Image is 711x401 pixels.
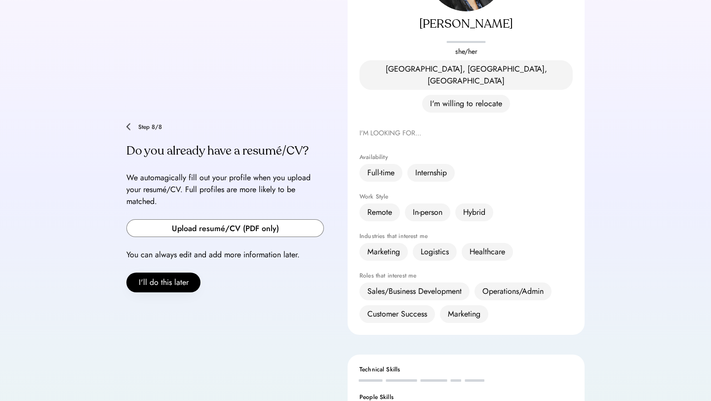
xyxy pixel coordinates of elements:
div: I'm willing to relocate [430,98,502,110]
div: [GEOGRAPHIC_DATA], [GEOGRAPHIC_DATA], [GEOGRAPHIC_DATA] [367,63,565,87]
div: In-person [413,206,442,218]
div: Remote [367,206,392,218]
div: Logistics [421,246,449,258]
div: Do you already have a resumé/CV? [126,143,324,159]
div: she/her [359,47,573,57]
div: Healthcare [470,246,505,258]
div: Internship [415,167,447,179]
div: I'M LOOKING FOR... [359,127,573,139]
div: Full-time [367,167,395,179]
div: Operations/Admin [482,285,544,297]
button: I'll do this later [126,273,200,292]
div: Marketing [448,308,480,320]
div: Technical Skills [359,366,573,372]
div: You can always edit and add more information later. [126,249,324,261]
div: Customer Success [367,308,427,320]
div: Availability [359,154,573,160]
div: Step 8/8 [138,124,324,130]
div: Industries that interest me [359,233,573,239]
div: We automagically fill out your profile when you upload your resumé/CV. Full profiles are more lik... [126,172,324,207]
div: placeholder [359,37,573,47]
div: Sales/Business Development [367,285,462,297]
div: Marketing [367,246,400,258]
div: Roles that interest me [359,273,573,279]
div: Work Style [359,194,573,200]
img: chevron-left.png [126,123,130,130]
div: People Skills [359,394,573,400]
div: Neque molestie lacinia sit morbi [359,374,484,386]
div: Hybrid [463,206,485,218]
div: [PERSON_NAME] [359,16,573,32]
